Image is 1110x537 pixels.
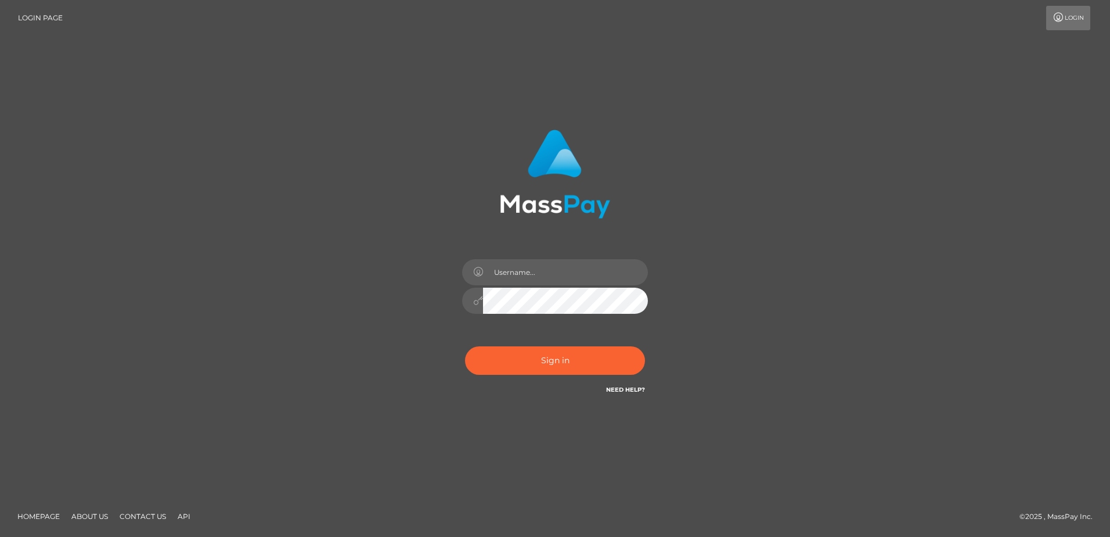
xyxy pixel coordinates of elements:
a: Need Help? [606,386,645,393]
button: Sign in [465,346,645,375]
a: Contact Us [115,507,171,525]
input: Username... [483,259,648,285]
div: © 2025 , MassPay Inc. [1019,510,1101,523]
a: API [173,507,195,525]
a: Homepage [13,507,64,525]
a: Login Page [18,6,63,30]
a: About Us [67,507,113,525]
img: MassPay Login [500,130,610,219]
a: Login [1046,6,1090,30]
